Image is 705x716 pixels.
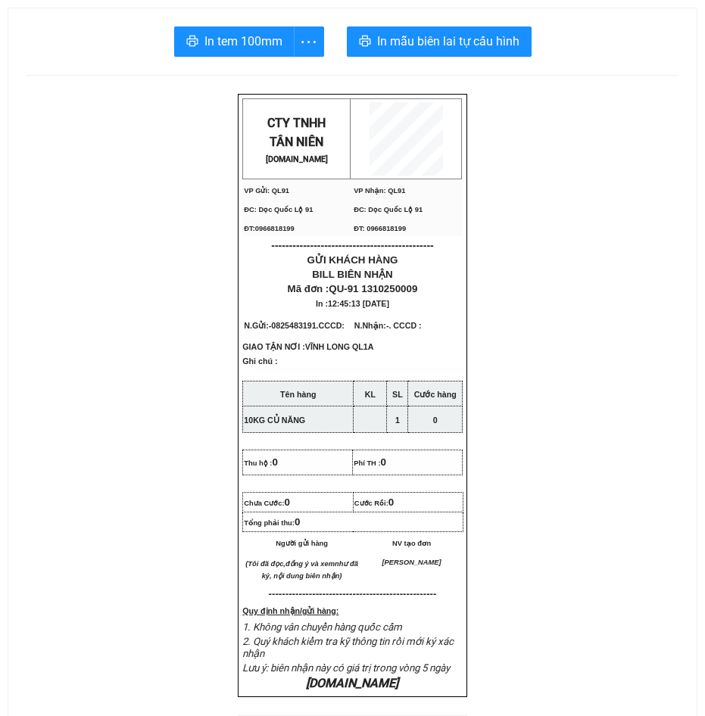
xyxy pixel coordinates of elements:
[262,560,358,580] em: như đã ký, nội dung biên nhận)
[382,559,441,566] span: [PERSON_NAME]
[306,676,398,690] em: [DOMAIN_NAME]
[386,321,422,330] span: -
[245,560,335,568] em: (Tôi đã đọc,đồng ý và xem
[266,154,328,164] strong: [DOMAIN_NAME]
[242,662,450,674] span: Lưu ý: biên nhận này có giá trị trong vòng 5 ngày
[354,187,405,195] span: VP Nhận: QL91
[242,356,277,378] span: Ghi chú :
[295,33,323,51] span: more
[312,269,393,280] span: BILL BIÊN NHẬN
[288,283,418,294] span: Mã đơn :
[242,621,402,633] span: 1. Không vân chuyển hàng quốc cấm
[267,116,326,130] span: CTY TNHH
[359,35,371,49] span: printer
[276,540,328,547] span: Người gửi hàng
[244,500,290,507] span: Chưa Cước:
[279,588,437,599] span: -----------------------------------------------
[319,321,347,330] span: CCCD:
[381,456,386,468] span: 0
[354,459,386,467] span: Phí TH :
[271,321,347,330] span: 0825483191.
[244,519,300,527] span: Tổng phải thu:
[354,500,394,507] span: Cước Rồi:
[244,206,313,213] span: ĐC: Dọc Quốc Lộ 91
[285,497,290,508] span: 0
[276,135,323,149] span: ÂN NIÊN
[186,35,198,49] span: printer
[347,26,532,57] button: printerIn mẫu biên lai tự cấu hình
[354,321,422,330] span: N.Nhận:
[307,254,398,266] span: GỬI KHÁCH HÀNG
[305,342,373,351] span: VĨNH LONG QL1A
[433,416,438,425] span: 0
[269,321,347,330] span: -
[328,299,389,308] span: 12:45:13 [DATE]
[392,390,403,399] strong: SL
[392,540,431,547] span: NV tạo đơn
[414,390,457,399] strong: Cước hàng
[294,26,324,57] button: more
[242,636,454,659] span: 2. Quý khách kiểm tra kỹ thông tin rồi mới ký xác nhận
[388,321,421,330] span: . CCCD :
[272,456,277,468] span: 0
[295,516,300,528] span: 0
[395,416,400,425] span: 1
[269,588,279,599] span: ---
[365,390,376,399] strong: KL
[244,459,278,467] span: Thu hộ :
[242,342,373,351] span: GIAO TẬN NƠI :
[244,225,294,232] span: ĐT:0966818199
[271,239,433,251] span: ----------------------------------------------
[354,206,423,213] span: ĐC: Dọc Quốc Lộ 91
[354,225,406,232] span: ĐT: 0966818199
[244,416,305,425] span: 10KG CỦ NĂNG
[204,32,282,51] span: In tem 100mm
[174,26,295,57] button: printerIn tem 100mm
[270,135,276,149] span: T
[388,497,394,508] span: 0
[377,32,519,51] span: In mẫu biên lai tự cấu hình
[244,187,289,195] span: VP Gửi: QL91
[280,390,316,399] strong: Tên hàng
[329,283,417,294] span: QU-91 1310250009
[316,299,389,308] span: In :
[242,606,338,615] strong: Quy định nhận/gửi hàng:
[244,321,347,330] span: N.Gửi:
